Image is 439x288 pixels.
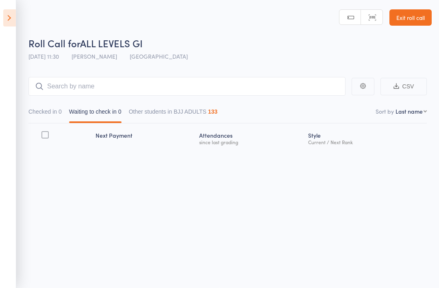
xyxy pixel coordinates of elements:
div: Style [305,127,427,149]
span: Roll Call for [28,36,80,50]
div: 0 [59,108,62,115]
label: Sort by [376,107,394,115]
div: Last name [396,107,423,115]
span: ALL LEVELS GI [80,36,143,50]
div: Atten­dances [196,127,304,149]
button: CSV [380,78,427,95]
input: Search by name [28,77,346,96]
a: Exit roll call [389,9,432,26]
div: 0 [118,108,122,115]
span: [GEOGRAPHIC_DATA] [130,52,188,60]
div: Current / Next Rank [308,139,424,145]
div: since last grading [199,139,301,145]
span: [DATE] 11:30 [28,52,59,60]
button: Waiting to check in0 [69,104,122,123]
div: 133 [208,108,217,115]
button: Checked in0 [28,104,62,123]
button: Other students in BJJ ADULTS133 [129,104,218,123]
div: Next Payment [92,127,196,149]
span: [PERSON_NAME] [72,52,117,60]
